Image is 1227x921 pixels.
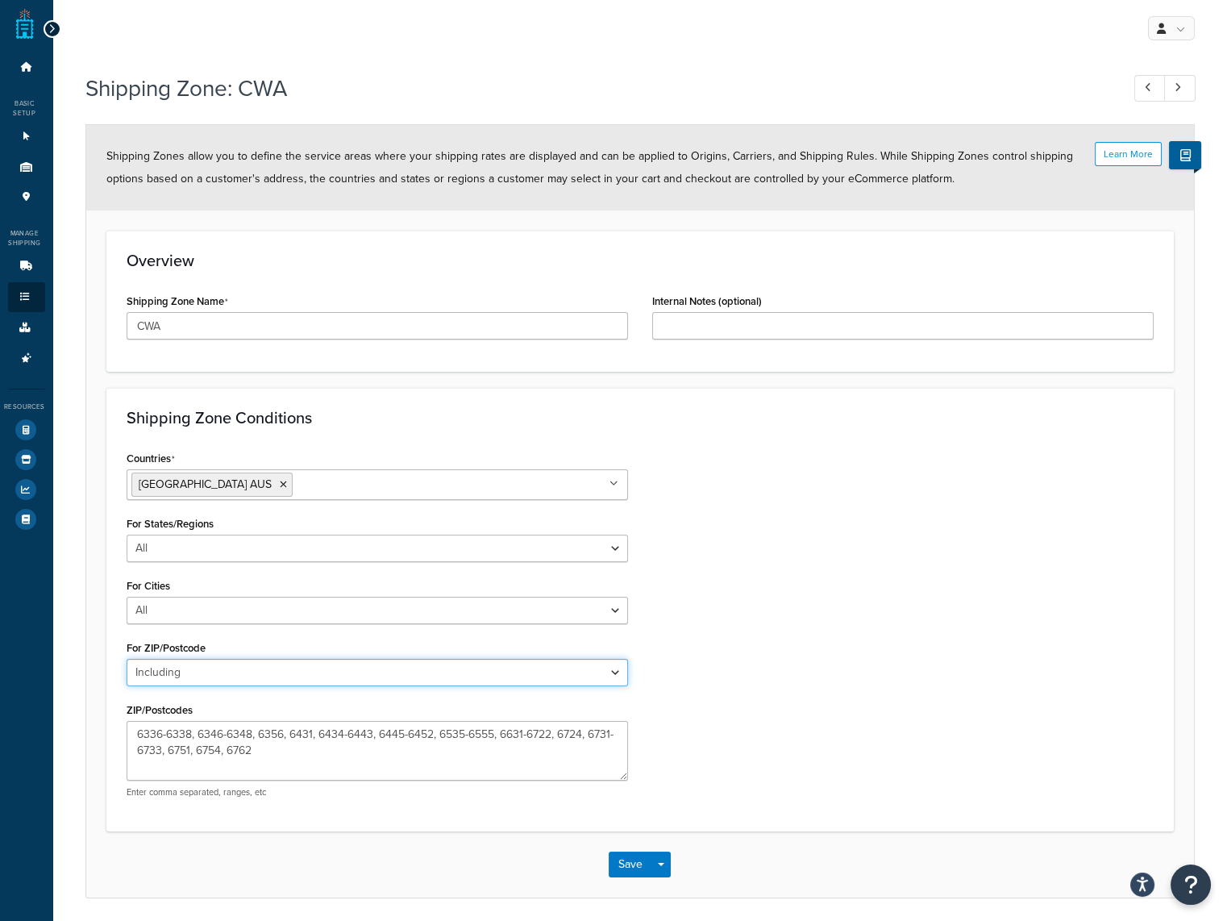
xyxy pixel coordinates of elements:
textarea: 6336-6338, 6346-6348, 6356, 6431, 6434-6443, 6445-6452, 6535-6555, 6631-6722, 6724, 6731-6733, 67... [127,721,628,781]
li: Origins [8,152,45,182]
button: Open Resource Center [1171,865,1211,905]
label: Internal Notes (optional) [652,295,762,307]
li: Pickup Locations [8,182,45,212]
button: Show Help Docs [1169,141,1201,169]
button: Learn More [1095,142,1162,166]
li: Marketplace [8,445,45,474]
label: For Cities [127,580,170,592]
h1: Shipping Zone: CWA [85,73,1104,104]
li: Help Docs [8,505,45,534]
h3: Overview [127,252,1154,269]
li: Advanced Features [8,344,45,373]
li: Carriers [8,252,45,281]
p: Enter comma separated, ranges, etc [127,786,628,798]
li: Test Your Rates [8,415,45,444]
li: Dashboard [8,52,45,82]
button: Save [609,852,652,877]
span: [GEOGRAPHIC_DATA] AUS [139,476,272,493]
label: For States/Regions [127,518,214,530]
a: Next Record [1164,75,1196,102]
label: ZIP/Postcodes [127,704,193,716]
li: Websites [8,122,45,152]
a: Previous Record [1134,75,1166,102]
li: Shipping Rules [8,282,45,312]
label: For ZIP/Postcode [127,642,206,654]
li: Boxes [8,313,45,343]
h3: Shipping Zone Conditions [127,409,1154,427]
label: Shipping Zone Name [127,295,228,308]
span: Shipping Zones allow you to define the service areas where your shipping rates are displayed and ... [106,148,1073,187]
li: Analytics [8,475,45,504]
label: Countries [127,452,175,465]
